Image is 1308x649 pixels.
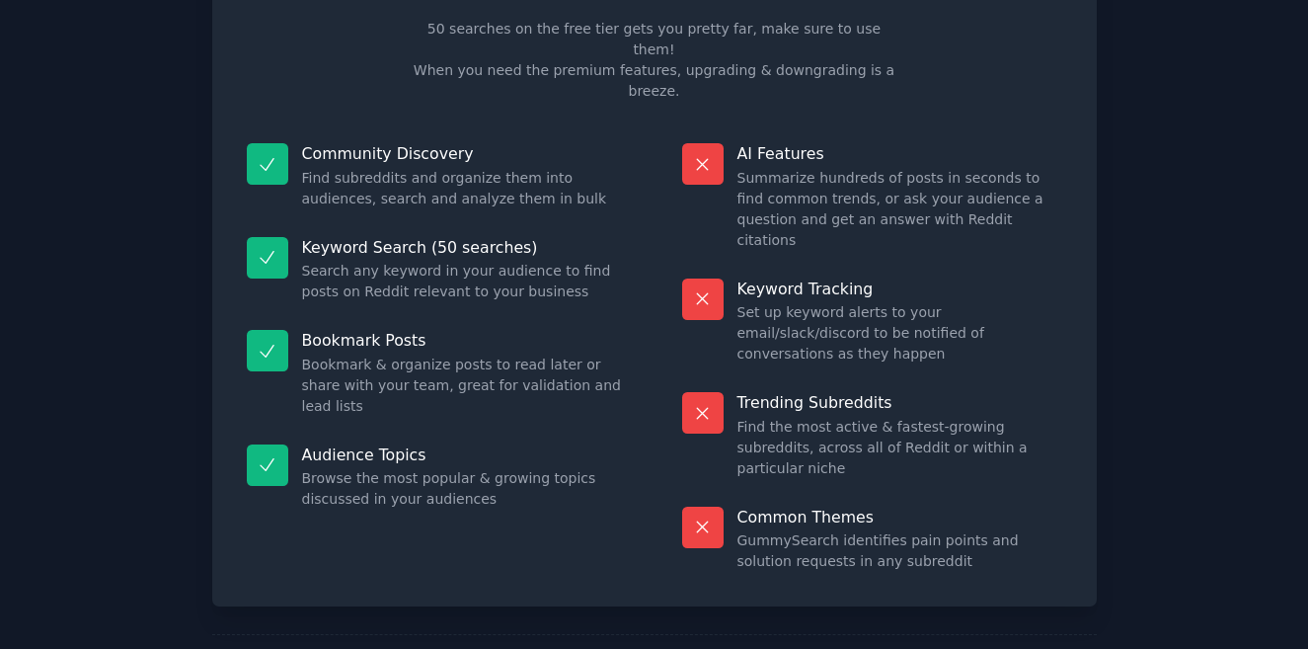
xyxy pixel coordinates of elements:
[737,279,1062,299] p: Keyword Tracking
[737,168,1062,251] dd: Summarize hundreds of posts in seconds to find common trends, or ask your audience a question and...
[302,168,627,209] dd: Find subreddits and organize them into audiences, search and analyze them in bulk
[737,530,1062,572] dd: GummySearch identifies pain points and solution requests in any subreddit
[302,143,627,164] p: Community Discovery
[737,302,1062,365] dd: Set up keyword alerts to your email/slack/discord to be notified of conversations as they happen
[302,355,627,417] dd: Bookmark & organize posts to read later or share with your team, great for validation and lead lists
[737,417,1062,479] dd: Find the most active & fastest-growing subreddits, across all of Reddit or within a particular niche
[737,143,1062,164] p: AI Features
[737,392,1062,413] p: Trending Subreddits
[302,237,627,258] p: Keyword Search (50 searches)
[302,330,627,351] p: Bookmark Posts
[302,445,627,465] p: Audience Topics
[302,468,627,510] dd: Browse the most popular & growing topics discussed in your audiences
[406,19,903,102] p: 50 searches on the free tier gets you pretty far, make sure to use them! When you need the premiu...
[737,507,1062,527] p: Common Themes
[302,261,627,302] dd: Search any keyword in your audience to find posts on Reddit relevant to your business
